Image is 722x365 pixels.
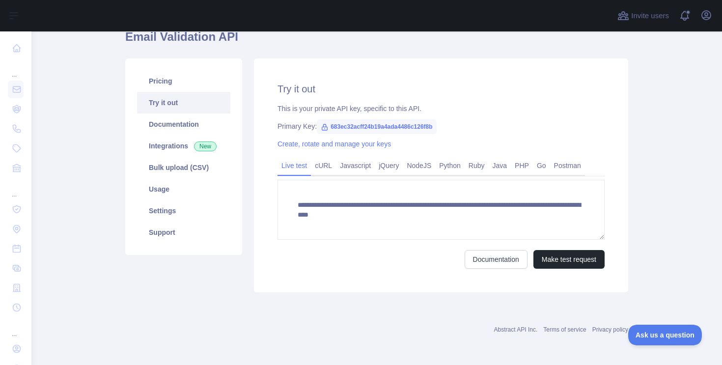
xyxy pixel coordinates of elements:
a: Documentation [137,113,230,135]
iframe: Toggle Customer Support [628,325,702,345]
a: Terms of service [543,326,586,333]
a: Abstract API Inc. [494,326,538,333]
span: New [194,141,217,151]
a: Python [435,158,465,173]
a: jQuery [375,158,403,173]
a: Create, rotate and manage your keys [278,140,391,148]
div: Primary Key: [278,121,605,131]
h2: Try it out [278,82,605,96]
span: 683ec32acff24b19a4ada4486c126f8b [317,119,437,134]
a: Try it out [137,92,230,113]
a: cURL [311,158,336,173]
a: Support [137,222,230,243]
a: Pricing [137,70,230,92]
div: This is your private API key, specific to this API. [278,104,605,113]
a: Go [533,158,550,173]
a: Privacy policy [592,326,628,333]
button: Invite users [615,8,671,24]
a: Documentation [465,250,528,269]
span: Invite users [631,10,669,22]
a: Javascript [336,158,375,173]
a: PHP [511,158,533,173]
button: Make test request [533,250,605,269]
a: Postman [550,158,585,173]
a: Bulk upload (CSV) [137,157,230,178]
a: Settings [137,200,230,222]
h1: Email Validation API [125,29,628,53]
a: Integrations New [137,135,230,157]
a: Java [489,158,511,173]
a: NodeJS [403,158,435,173]
a: Live test [278,158,311,173]
a: Ruby [465,158,489,173]
div: ... [8,59,24,79]
div: ... [8,318,24,338]
a: Usage [137,178,230,200]
div: ... [8,179,24,198]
